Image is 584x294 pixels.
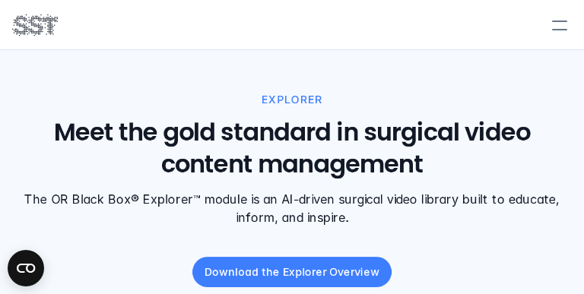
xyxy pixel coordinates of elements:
[262,91,322,108] p: EXPLORER
[12,117,572,180] h1: Meet the gold standard in surgical video content management
[8,250,44,286] button: Open CMP widget
[12,12,58,38] img: SST logo
[12,190,572,226] p: The OR Black Box® Explorer™ module is an AI-driven surgical video library built to educate, infor...
[205,264,379,280] p: Download the Explorer Overview
[192,257,392,287] a: Download the Explorer Overview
